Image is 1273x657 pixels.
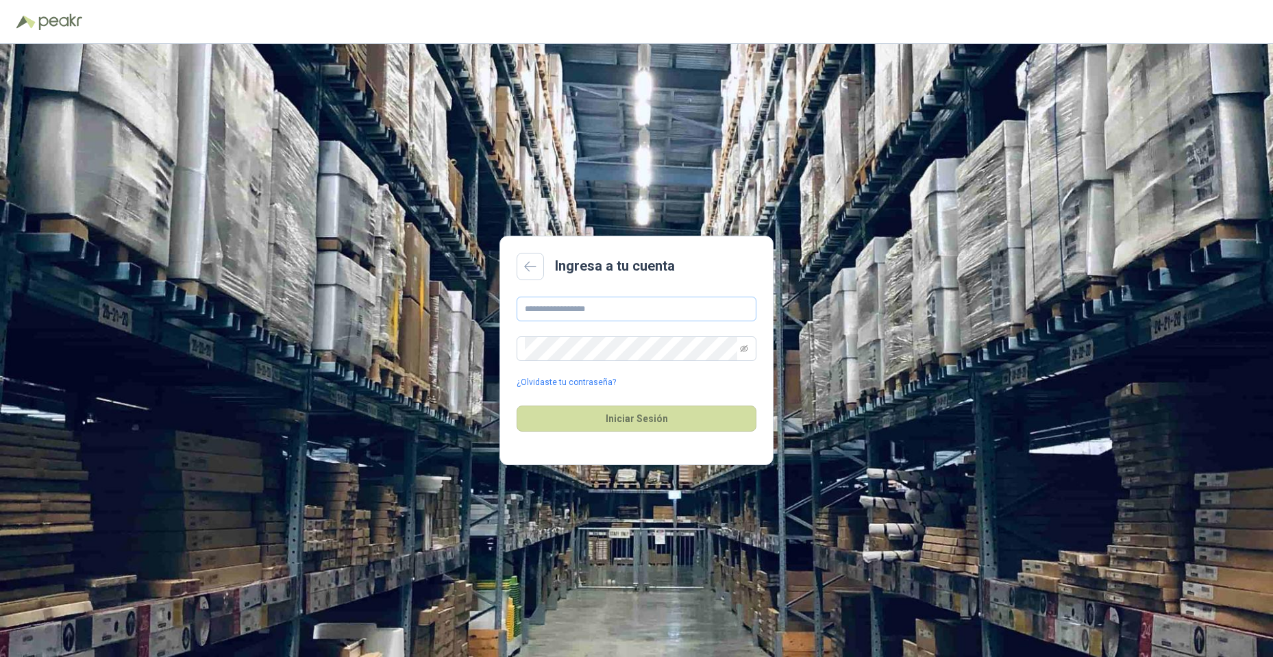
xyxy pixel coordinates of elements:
h2: Ingresa a tu cuenta [555,256,675,277]
img: Peakr [38,14,82,30]
button: Iniciar Sesión [517,406,756,432]
img: Logo [16,15,36,29]
a: ¿Olvidaste tu contraseña? [517,376,616,389]
span: eye-invisible [740,345,748,353]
